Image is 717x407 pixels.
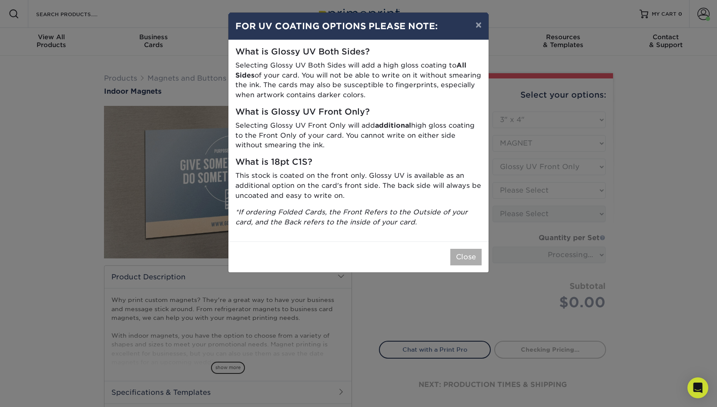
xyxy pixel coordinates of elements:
p: This stock is coated on the front only. Glossy UV is available as an additional option on the car... [235,171,482,200]
h5: What is Glossy UV Both Sides? [235,47,482,57]
i: *If ordering Folded Cards, the Front Refers to the Outside of your card, and the Back refers to t... [235,208,468,226]
button: Close [450,249,482,265]
h5: What is 18pt C1S? [235,157,482,167]
h5: What is Glossy UV Front Only? [235,107,482,117]
h4: FOR UV COATING OPTIONS PLEASE NOTE: [235,20,482,33]
button: × [469,13,489,37]
div: Open Intercom Messenger [687,377,708,398]
strong: All Sides [235,61,466,79]
p: Selecting Glossy UV Front Only will add high gloss coating to the Front Only of your card. You ca... [235,121,482,150]
strong: additional [375,121,411,129]
p: Selecting Glossy UV Both Sides will add a high gloss coating to of your card. You will not be abl... [235,61,482,100]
